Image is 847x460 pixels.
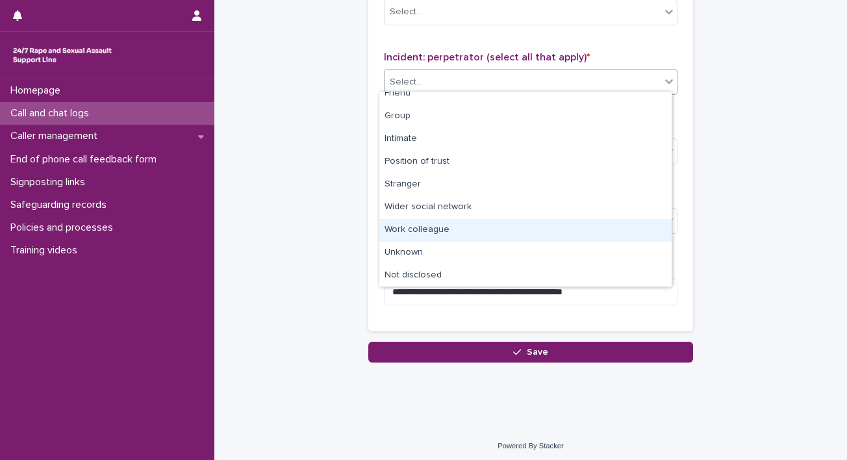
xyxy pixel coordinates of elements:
[5,153,167,166] p: End of phone call feedback form
[5,130,108,142] p: Caller management
[5,244,88,257] p: Training videos
[5,222,123,234] p: Policies and processes
[390,75,422,89] div: Select...
[384,52,590,62] span: Incident: perpetrator (select all that apply)
[5,199,117,211] p: Safeguarding records
[10,42,114,68] img: rhQMoQhaT3yELyF149Cw
[368,342,693,363] button: Save
[527,348,548,357] span: Save
[498,442,563,450] a: Powered By Stacker
[5,176,95,188] p: Signposting links
[5,107,99,120] p: Call and chat logs
[5,84,71,97] p: Homepage
[390,5,422,19] div: Select...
